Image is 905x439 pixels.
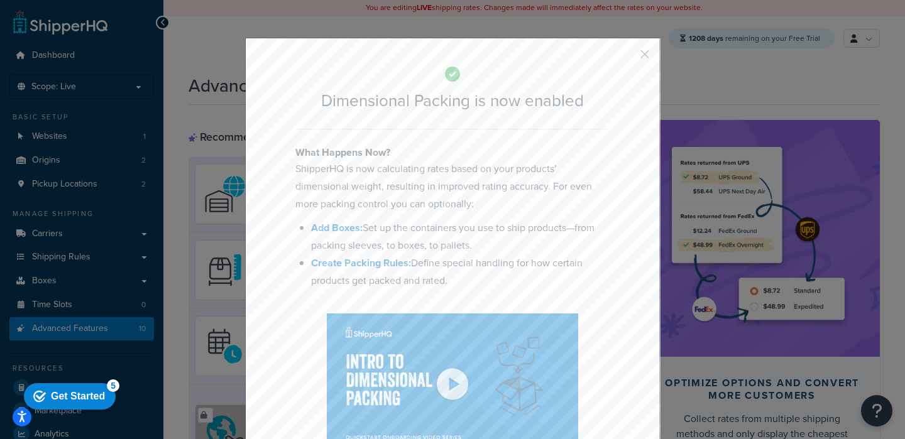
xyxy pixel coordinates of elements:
a: Create Packing Rules: [311,256,411,270]
p: ShipperHQ is now calculating rates based on your products’ dimensional weight, resulting in impro... [295,160,610,213]
a: Add Boxes: [311,220,363,235]
h4: What Happens Now? [295,145,610,160]
h2: Dimensional Packing is now enabled [295,92,610,110]
li: Define special handling for how certain products get packed and rated. [311,254,610,290]
div: 5 [88,3,101,15]
div: Get Started 5 items remaining, 0% complete [5,6,97,33]
div: Get Started [32,14,86,25]
li: Set up the containers you use to ship products—from packing sleeves, to boxes, to pallets. [311,219,610,254]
